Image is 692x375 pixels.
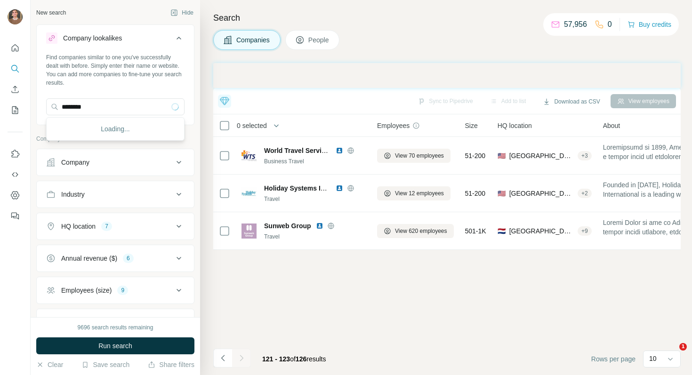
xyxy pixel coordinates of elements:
[262,355,290,363] span: 121 - 123
[649,354,657,363] p: 10
[377,121,410,130] span: Employees
[37,279,194,302] button: Employees (size)9
[660,343,683,366] iframe: Intercom live chat
[395,152,444,160] span: View 70 employees
[591,354,636,364] span: Rows per page
[61,190,85,199] div: Industry
[8,9,23,24] img: Avatar
[237,121,267,130] span: 0 selected
[213,349,232,367] button: Navigate to previous page
[316,222,323,230] img: LinkedIn logo
[262,355,326,363] span: results
[608,19,612,30] p: 0
[336,184,343,192] img: LinkedIn logo
[296,355,306,363] span: 126
[241,186,257,201] img: Logo of Holiday Systems International
[465,226,486,236] span: 501-1K
[8,81,23,98] button: Enrich CSV
[264,184,358,192] span: Holiday Systems International
[98,341,132,351] span: Run search
[603,121,620,130] span: About
[241,223,257,239] img: Logo of Sunweb Group
[264,232,366,241] div: Travel
[81,360,129,369] button: Save search
[509,189,574,198] span: [GEOGRAPHIC_DATA], [US_STATE]
[37,27,194,53] button: Company lookalikes
[117,286,128,295] div: 9
[36,360,63,369] button: Clear
[36,8,66,17] div: New search
[395,227,447,235] span: View 620 employees
[377,149,451,163] button: View 70 employees
[498,121,532,130] span: HQ location
[241,148,257,163] img: Logo of World Travel Service A BCD Travel Company
[264,195,366,203] div: Travel
[498,189,506,198] span: 🇺🇸
[37,311,194,334] button: Technologies
[164,6,200,20] button: Hide
[377,186,451,200] button: View 12 employees
[509,226,574,236] span: [GEOGRAPHIC_DATA], [GEOGRAPHIC_DATA]
[48,120,182,138] div: Loading...
[36,337,194,354] button: Run search
[61,222,96,231] div: HQ location
[61,254,117,263] div: Annual revenue ($)
[213,11,681,24] h4: Search
[46,53,185,87] div: Find companies similar to one you've successfully dealt with before. Simply enter their name or w...
[536,95,606,109] button: Download as CSV
[101,222,112,231] div: 7
[61,286,112,295] div: Employees (size)
[8,40,23,56] button: Quick start
[509,151,574,160] span: [GEOGRAPHIC_DATA], [US_STATE]
[264,147,404,154] span: World Travel Service A BCD Travel Company
[123,254,134,263] div: 6
[465,121,478,130] span: Size
[578,152,592,160] div: + 3
[8,60,23,77] button: Search
[8,207,23,224] button: Feedback
[377,224,454,238] button: View 620 employees
[37,151,194,174] button: Company
[236,35,271,45] span: Companies
[78,323,153,332] div: 9696 search results remaining
[308,35,330,45] span: People
[290,355,296,363] span: of
[61,158,89,167] div: Company
[8,187,23,204] button: Dashboard
[37,183,194,206] button: Industry
[498,151,506,160] span: 🇺🇸
[8,145,23,162] button: Use Surfe on LinkedIn
[578,189,592,198] div: + 2
[37,215,194,238] button: HQ location7
[465,151,486,160] span: 51-200
[465,189,486,198] span: 51-200
[8,166,23,183] button: Use Surfe API
[264,221,311,231] span: Sunweb Group
[264,157,366,166] div: Business Travel
[336,147,343,154] img: LinkedIn logo
[395,189,444,198] span: View 12 employees
[63,33,122,43] div: Company lookalikes
[8,102,23,119] button: My lists
[628,18,671,31] button: Buy credits
[213,63,681,88] iframe: Banner
[36,135,194,143] p: Company information
[148,360,194,369] button: Share filters
[564,19,587,30] p: 57,956
[498,226,506,236] span: 🇳🇱
[578,227,592,235] div: + 9
[679,343,687,351] span: 1
[37,247,194,270] button: Annual revenue ($)6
